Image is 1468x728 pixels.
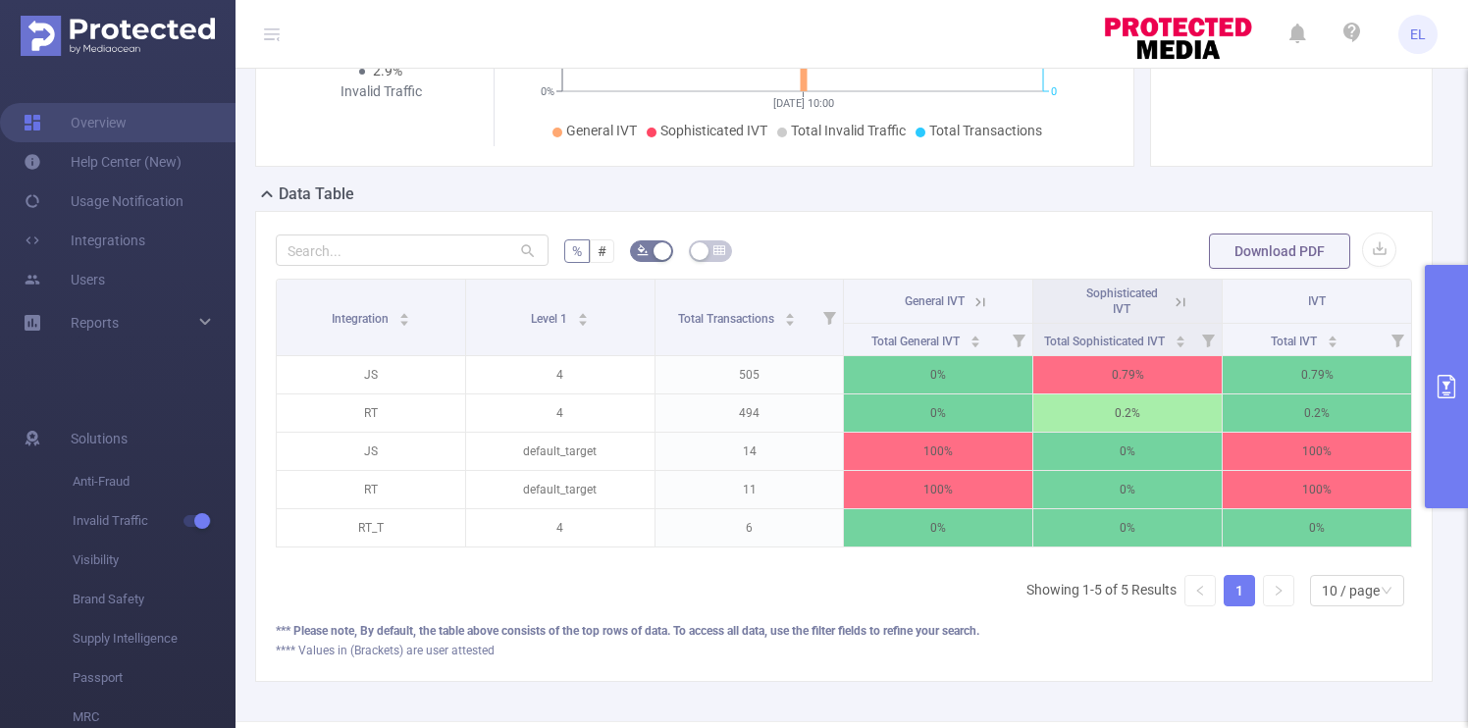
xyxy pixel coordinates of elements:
span: # [598,243,606,259]
span: Solutions [71,419,128,458]
i: icon: caret-up [398,310,409,316]
li: Previous Page [1184,575,1216,606]
img: Protected Media [21,16,215,56]
p: 505 [655,356,844,393]
p: 0% [1033,509,1222,546]
i: icon: table [713,244,725,256]
span: Passport [73,658,236,698]
span: Supply Intelligence [73,619,236,658]
span: Sophisticated IVT [660,123,767,138]
a: Help Center (New) [24,142,182,182]
span: % [572,243,582,259]
span: Total Sophisticated IVT [1044,335,1168,348]
p: 6 [655,509,844,546]
tspan: 0 [1051,85,1057,98]
p: 0% [844,509,1032,546]
p: 4 [466,509,655,546]
span: Total General IVT [871,335,963,348]
a: Usage Notification [24,182,183,221]
span: EL [1410,15,1426,54]
a: Reports [71,303,119,342]
div: Sort [1327,333,1338,344]
span: Anti-Fraud [73,462,236,501]
i: icon: caret-up [784,310,795,316]
i: icon: left [1194,585,1206,597]
li: Next Page [1263,575,1294,606]
p: 4 [466,356,655,393]
p: 0% [1033,433,1222,470]
p: 11 [655,471,844,508]
p: 494 [655,394,844,432]
i: icon: caret-down [970,339,980,345]
p: RT_T [277,509,465,546]
span: Reports [71,315,119,331]
p: 0% [1223,509,1411,546]
span: Total Invalid Traffic [791,123,906,138]
p: default_target [466,471,655,508]
p: RT [277,471,465,508]
p: 4 [466,394,655,432]
i: icon: caret-up [578,310,589,316]
span: Sophisticated IVT [1086,286,1158,316]
tspan: [DATE] 10:00 [772,97,833,110]
span: 2.9% [373,63,402,78]
span: Level 1 [531,312,570,326]
div: 10 / page [1322,576,1380,605]
i: Filter menu [1005,324,1032,355]
a: Integrations [24,221,145,260]
span: Integration [332,312,392,326]
p: default_target [466,433,655,470]
i: icon: caret-up [970,333,980,338]
p: 0% [844,356,1032,393]
i: Filter menu [815,280,843,355]
span: Total Transactions [929,123,1042,138]
i: icon: caret-down [578,318,589,324]
p: 0% [844,394,1032,432]
p: 0.79% [1223,356,1411,393]
li: Showing 1-5 of 5 Results [1026,575,1177,606]
a: 1 [1225,576,1254,605]
span: IVT [1308,294,1326,308]
button: Download PDF [1209,234,1350,269]
input: Search... [276,234,549,266]
i: icon: caret-down [398,318,409,324]
span: Visibility [73,541,236,580]
i: Filter menu [1194,324,1222,355]
span: General IVT [905,294,965,308]
p: 100% [1223,471,1411,508]
i: Filter menu [1384,324,1411,355]
div: Sort [398,310,410,322]
i: icon: right [1273,585,1284,597]
p: 0.2% [1033,394,1222,432]
p: 0.79% [1033,356,1222,393]
tspan: 0% [541,85,554,98]
p: RT [277,394,465,432]
p: JS [277,433,465,470]
i: icon: caret-down [1176,339,1186,345]
p: 0% [1033,471,1222,508]
p: JS [277,356,465,393]
p: 0.2% [1223,394,1411,432]
span: Total Transactions [678,312,777,326]
span: Total IVT [1271,335,1320,348]
div: Invalid Traffic [333,81,430,102]
i: icon: caret-up [1327,333,1337,338]
i: icon: caret-down [1327,339,1337,345]
i: icon: bg-colors [637,244,649,256]
i: icon: caret-down [784,318,795,324]
div: Sort [1175,333,1186,344]
a: Overview [24,103,127,142]
span: General IVT [566,123,637,138]
div: Sort [970,333,981,344]
p: 100% [1223,433,1411,470]
span: Invalid Traffic [73,501,236,541]
li: 1 [1224,575,1255,606]
p: 100% [844,471,1032,508]
div: **** Values in (Brackets) are user attested [276,642,1412,659]
p: 100% [844,433,1032,470]
p: 14 [655,433,844,470]
h2: Data Table [279,182,354,206]
div: *** Please note, By default, the table above consists of the top rows of data. To access all data... [276,622,1412,640]
i: icon: caret-up [1176,333,1186,338]
span: Brand Safety [73,580,236,619]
